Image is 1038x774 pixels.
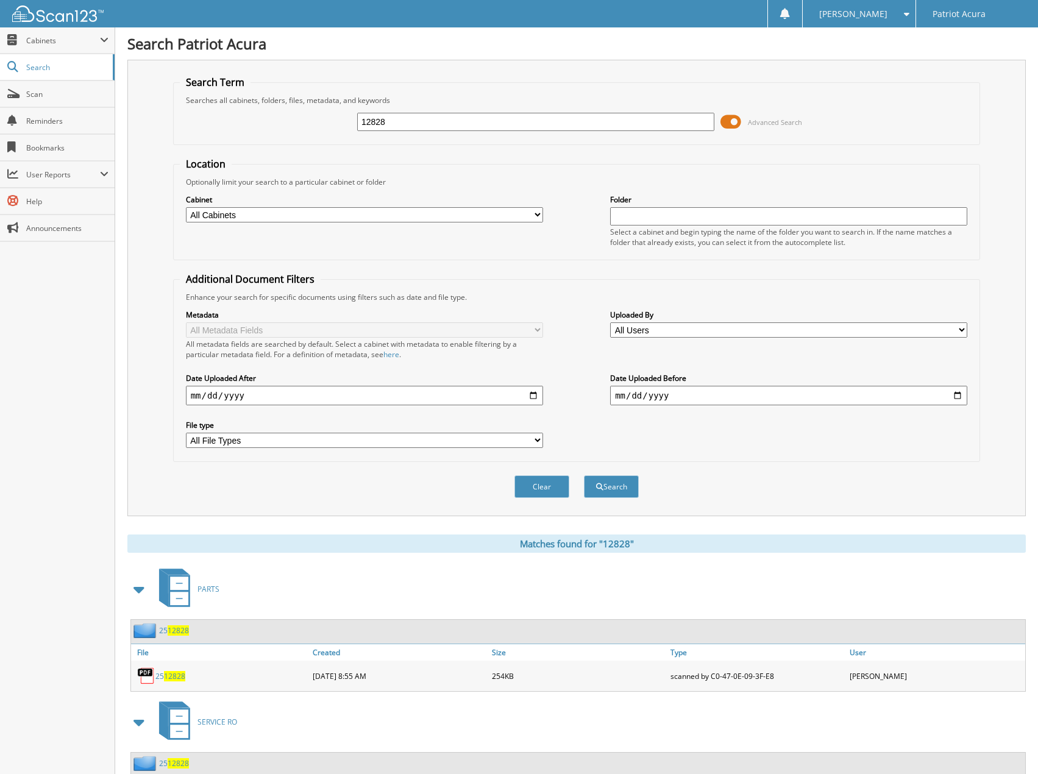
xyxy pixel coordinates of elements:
input: end [610,386,967,405]
img: folder2.png [133,756,159,771]
legend: Search Term [180,76,251,89]
span: PARTS [197,584,219,594]
div: Optionally limit your search to a particular cabinet or folder [180,177,974,187]
label: Metadata [186,310,543,320]
div: 254KB [489,664,667,688]
span: 12828 [168,758,189,769]
div: Matches found for "12828" [127,534,1026,553]
a: File [131,644,310,661]
button: Search [584,475,639,498]
span: Search [26,62,107,73]
span: Advanced Search [748,118,802,127]
img: folder2.png [133,623,159,638]
a: SERVICE RO [152,698,237,746]
span: SERVICE RO [197,717,237,727]
button: Clear [514,475,569,498]
label: Folder [610,194,967,205]
div: Select a cabinet and begin typing the name of the folder you want to search in. If the name match... [610,227,967,247]
label: Uploaded By [610,310,967,320]
a: 2512828 [159,625,189,636]
span: Help [26,196,108,207]
span: Announcements [26,223,108,233]
span: Scan [26,89,108,99]
legend: Location [180,157,232,171]
span: User Reports [26,169,100,180]
div: [PERSON_NAME] [847,664,1025,688]
h1: Search Patriot Acura [127,34,1026,54]
span: Bookmarks [26,143,108,153]
label: File type [186,420,543,430]
label: Cabinet [186,194,543,205]
span: Patriot Acura [933,10,986,18]
a: PARTS [152,565,219,613]
div: Enhance your search for specific documents using filters such as date and file type. [180,292,974,302]
span: 12828 [168,625,189,636]
span: [PERSON_NAME] [819,10,887,18]
img: scan123-logo-white.svg [12,5,104,22]
img: PDF.png [137,667,155,685]
label: Date Uploaded Before [610,373,967,383]
span: Reminders [26,116,108,126]
div: All metadata fields are searched by default. Select a cabinet with metadata to enable filtering b... [186,339,543,360]
label: Date Uploaded After [186,373,543,383]
div: Searches all cabinets, folders, files, metadata, and keywords [180,95,974,105]
a: User [847,644,1025,661]
span: 12828 [164,671,185,681]
a: Created [310,644,488,661]
legend: Additional Document Filters [180,272,321,286]
div: scanned by C0-47-0E-09-3F-E8 [667,664,846,688]
input: start [186,386,543,405]
div: [DATE] 8:55 AM [310,664,488,688]
a: Size [489,644,667,661]
a: here [383,349,399,360]
a: 2512828 [155,671,185,681]
a: 2512828 [159,758,189,769]
span: Cabinets [26,35,100,46]
a: Type [667,644,846,661]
